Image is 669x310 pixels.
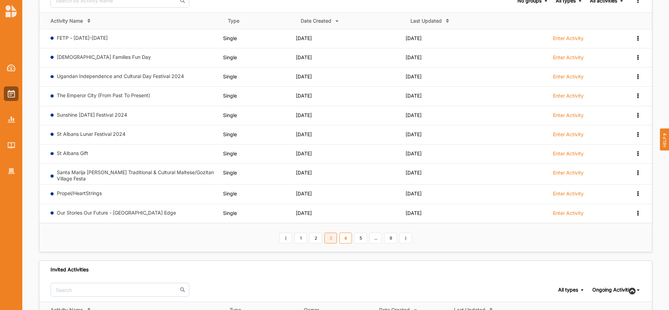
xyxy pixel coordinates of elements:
span: [DATE] [296,73,312,79]
div: Ongoing Activities [592,287,634,293]
label: Enter Activity [553,73,584,80]
span: Single [223,93,237,99]
a: Organisation [4,164,18,178]
a: ... [369,233,382,244]
label: Enter Activity [553,170,584,176]
a: 4 [339,233,352,244]
a: Enter Activity [553,73,584,84]
img: logo [6,5,17,17]
span: Single [223,54,237,60]
span: [DATE] [296,210,312,216]
a: Enter Activity [553,112,584,122]
label: Enter Activity [553,54,584,61]
span: [DATE] [406,170,422,176]
a: St Albans Lunar Festival 2024 [57,131,125,137]
span: [DATE] [406,112,422,118]
span: [DATE] [406,150,422,156]
span: Single [223,112,237,118]
span: Single [223,73,237,79]
a: Enter Activity [553,54,584,64]
span: Single [223,35,237,41]
span: [DATE] [296,131,312,137]
label: Enter Activity [553,150,584,157]
a: Enter Activity [553,169,584,180]
span: [DATE] [406,73,422,79]
div: Date Created [301,18,331,24]
span: Single [223,131,237,137]
label: Enter Activity [553,210,584,216]
a: FETP - [DATE]-[DATE] [57,35,108,41]
a: 3 [324,233,337,244]
a: Our Stories Our Future - [GEOGRAPHIC_DATA] Edge [57,210,176,216]
span: [DATE] [406,54,422,60]
span: [DATE] [296,112,312,118]
div: Pagination Navigation [278,232,413,243]
a: 5 [354,233,367,244]
div: Invited Activities [51,266,89,273]
span: Single [223,210,237,216]
span: [DATE] [406,210,422,216]
span: [DATE] [296,35,312,41]
span: [DATE] [296,54,312,60]
img: Dashboard [7,64,16,71]
span: [DATE] [406,191,422,196]
a: Ugandan Independence and Cultural Day Festival 2024 [57,73,184,79]
a: The Emperor City (From Past To Present) [57,92,150,98]
a: 1 [294,233,307,244]
span: [DATE] [406,35,422,41]
label: Enter Activity [553,131,584,138]
a: Santa Marija [PERSON_NAME] Traditional & Cultural Maltese/Gozitan Village Festa [57,169,214,181]
span: Single [223,170,237,176]
a: 9 [384,233,397,244]
img: Reports [8,116,15,122]
span: Single [223,150,237,156]
a: Activities [4,86,18,101]
a: 2 [309,233,322,244]
span: [DATE] [296,170,312,176]
label: Enter Activity [553,35,584,41]
a: Enter Activity [553,210,584,220]
label: Enter Activity [553,93,584,99]
th: Type [223,13,296,29]
span: [DATE] [406,131,422,137]
img: Organisation [8,168,15,174]
img: Library [8,142,15,148]
span: [DATE] [296,191,312,196]
div: Activity Name [51,18,83,24]
a: Enter Activity [553,150,584,161]
a: Library [4,138,18,153]
a: Enter Activity [553,35,584,45]
span: [DATE] [296,93,312,99]
a: St Albans Gift [57,150,88,156]
a: Reports [4,112,18,127]
a: Dashboard [4,61,18,75]
div: All types [558,287,578,293]
img: Activities [8,90,15,98]
a: Next item [399,233,412,244]
a: Propel/HeartStrings [57,190,102,196]
span: [DATE] [296,150,312,156]
a: Sunshine [DATE] Festival 2024 [57,112,127,118]
a: Enter Activity [553,190,584,201]
a: Enter Activity [553,92,584,103]
a: Enter Activity [553,131,584,141]
label: Enter Activity [553,191,584,197]
div: Last Updated [410,18,442,24]
span: Single [223,191,237,196]
a: [DEMOGRAPHIC_DATA] Families Fun Day [57,54,151,60]
label: Enter Activity [553,112,584,118]
span: [DATE] [406,93,422,99]
a: Previous item [279,233,292,244]
input: Search [51,283,189,297]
